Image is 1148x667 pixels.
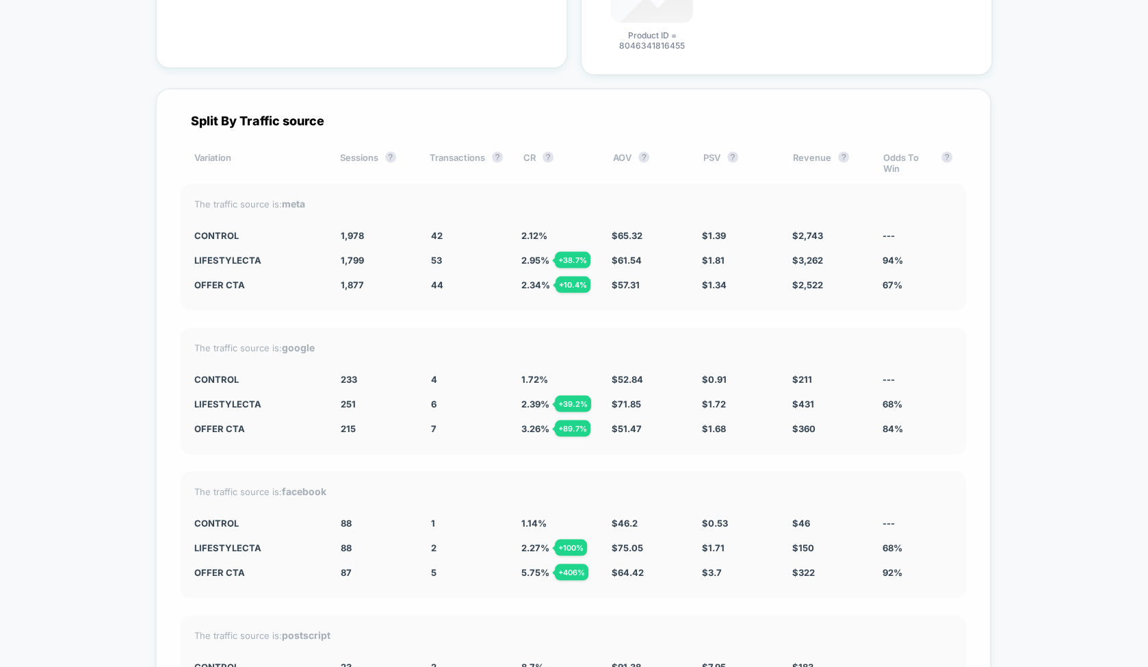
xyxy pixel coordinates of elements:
span: 44 [431,279,443,290]
span: 215 [341,423,356,433]
div: 67% [883,279,952,290]
span: 233 [341,373,357,384]
span: $ 1.39 [702,229,726,240]
div: AOV [613,151,682,173]
button: ? [492,151,503,162]
span: $ 51.47 [612,423,642,433]
button: ? [385,151,396,162]
span: $ 57.31 [612,279,640,290]
div: PSV [703,151,772,173]
div: Offer CTA [194,279,320,290]
span: $ 0.53 [702,517,728,528]
button: ? [638,151,649,162]
span: 2.95 % [521,254,549,265]
span: $ 75.05 [612,542,643,553]
span: 2.12 % [521,229,547,240]
strong: facebook [282,485,326,496]
span: $ 2,522 [792,279,823,290]
div: 94% [883,254,952,265]
span: $ 0.91 [702,373,727,384]
span: $ 71.85 [612,398,641,409]
div: LifestyleCTA [194,398,320,409]
span: 1 [431,517,435,528]
span: 42 [431,229,443,240]
div: Sessions [340,151,409,173]
div: + 406 % [555,564,588,580]
span: 53 [431,254,442,265]
span: $ 360 [792,423,816,433]
span: 1.72 % [521,373,548,384]
div: Split By Traffic source [181,113,966,127]
div: The traffic source is: [194,629,952,640]
div: Odds To Win [883,151,952,173]
span: 2.39 % [521,398,549,409]
div: LifestyleCTA [194,542,320,553]
span: 1.14 % [521,517,547,528]
div: CONTROL [194,517,320,528]
div: --- [883,373,952,384]
span: $ 1.72 [702,398,726,409]
span: $ 1.81 [702,254,725,265]
div: 68% [883,542,952,553]
div: --- [883,517,952,528]
div: CR [523,151,592,173]
div: + 38.7 % [555,251,590,268]
div: + 100 % [555,539,587,555]
div: CONTROL [194,373,320,384]
div: Offer CTA [194,566,320,577]
span: $ 1.71 [702,542,725,553]
span: Product ID = 8046341816455 [601,29,703,50]
div: 84% [883,423,952,433]
span: $ 3,262 [792,254,823,265]
div: Revenue [793,151,862,173]
span: 251 [341,398,356,409]
span: 1,978 [341,229,364,240]
div: The traffic source is: [194,197,952,209]
div: The traffic source is: [194,341,952,353]
span: 1,799 [341,254,364,265]
span: 3.26 % [521,423,549,433]
strong: meta [282,197,305,209]
span: $ 150 [792,542,814,553]
span: 87 [341,566,352,577]
span: $ 52.84 [612,373,643,384]
button: ? [941,151,952,162]
div: The traffic source is: [194,485,952,496]
div: --- [883,229,952,240]
div: Offer CTA [194,423,320,433]
div: + 10.4 % [556,276,590,292]
span: 88 [341,542,352,553]
span: 5.75 % [521,566,549,577]
span: $ 1.68 [702,423,726,433]
span: $ 61.54 [612,254,642,265]
div: + 89.7 % [555,420,590,436]
div: 68% [883,398,952,409]
div: Transactions [430,151,503,173]
span: 2 [431,542,436,553]
strong: postscript [282,629,330,640]
button: ? [543,151,553,162]
button: ? [727,151,738,162]
span: $ 65.32 [612,229,642,240]
button: ? [838,151,849,162]
span: 88 [341,517,352,528]
span: $ 46.2 [612,517,638,528]
span: 2.27 % [521,542,549,553]
span: $ 211 [792,373,812,384]
div: Variation [194,151,319,173]
strong: google [282,341,315,353]
div: 92% [883,566,952,577]
span: $ 64.42 [612,566,644,577]
span: 5 [431,566,436,577]
span: $ 322 [792,566,815,577]
span: $ 431 [792,398,814,409]
span: 4 [431,373,437,384]
span: $ 2,743 [792,229,823,240]
span: 6 [431,398,436,409]
span: $ 1.34 [702,279,727,290]
span: $ 3.7 [702,566,722,577]
span: $ 46 [792,517,810,528]
span: 7 [431,423,436,433]
div: CONTROL [194,229,320,240]
span: 2.34 % [521,279,550,290]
